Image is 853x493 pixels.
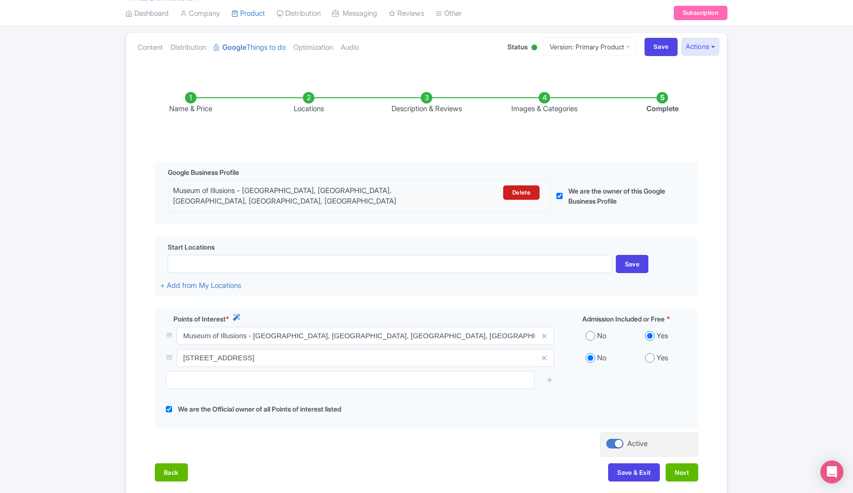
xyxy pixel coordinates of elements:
div: Active [627,438,647,449]
button: Back [155,463,188,482]
a: GoogleThings to do [214,33,286,63]
label: Yes [657,331,668,342]
li: Name & Price [132,92,250,115]
a: + Add from My Locations [160,281,241,290]
span: Google Business Profile [168,167,239,177]
a: Optimization [293,33,333,63]
div: Active [530,41,539,56]
a: Delete [503,185,540,200]
span: Admission Included or Free [582,314,665,324]
span: Status [507,42,528,52]
label: Yes [657,353,668,364]
a: Distribution [171,33,206,63]
button: Actions [681,38,719,56]
button: Next [666,463,698,482]
label: No [597,353,606,364]
div: Save [616,255,649,273]
span: Points of Interest [173,314,226,324]
li: Images & Categories [485,92,603,115]
div: Museum of Illusions - [GEOGRAPHIC_DATA], [GEOGRAPHIC_DATA], [GEOGRAPHIC_DATA], [GEOGRAPHIC_DATA],... [173,185,452,207]
button: Save & Exit [608,463,660,482]
label: No [597,331,606,342]
strong: Google [222,42,246,53]
a: Content [138,33,163,63]
li: Complete [603,92,721,115]
a: Subscription [674,6,727,20]
li: Locations [250,92,368,115]
a: Version: Primary Product [543,37,637,56]
label: We are the owner of this Google Business Profile [568,186,674,206]
label: We are the Official owner of all Points of interest listed [178,404,341,415]
span: Start Locations [168,242,215,252]
li: Description & Reviews [368,92,485,115]
input: Save [645,38,678,56]
div: Open Intercom Messenger [820,460,843,483]
a: Audio [341,33,359,63]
